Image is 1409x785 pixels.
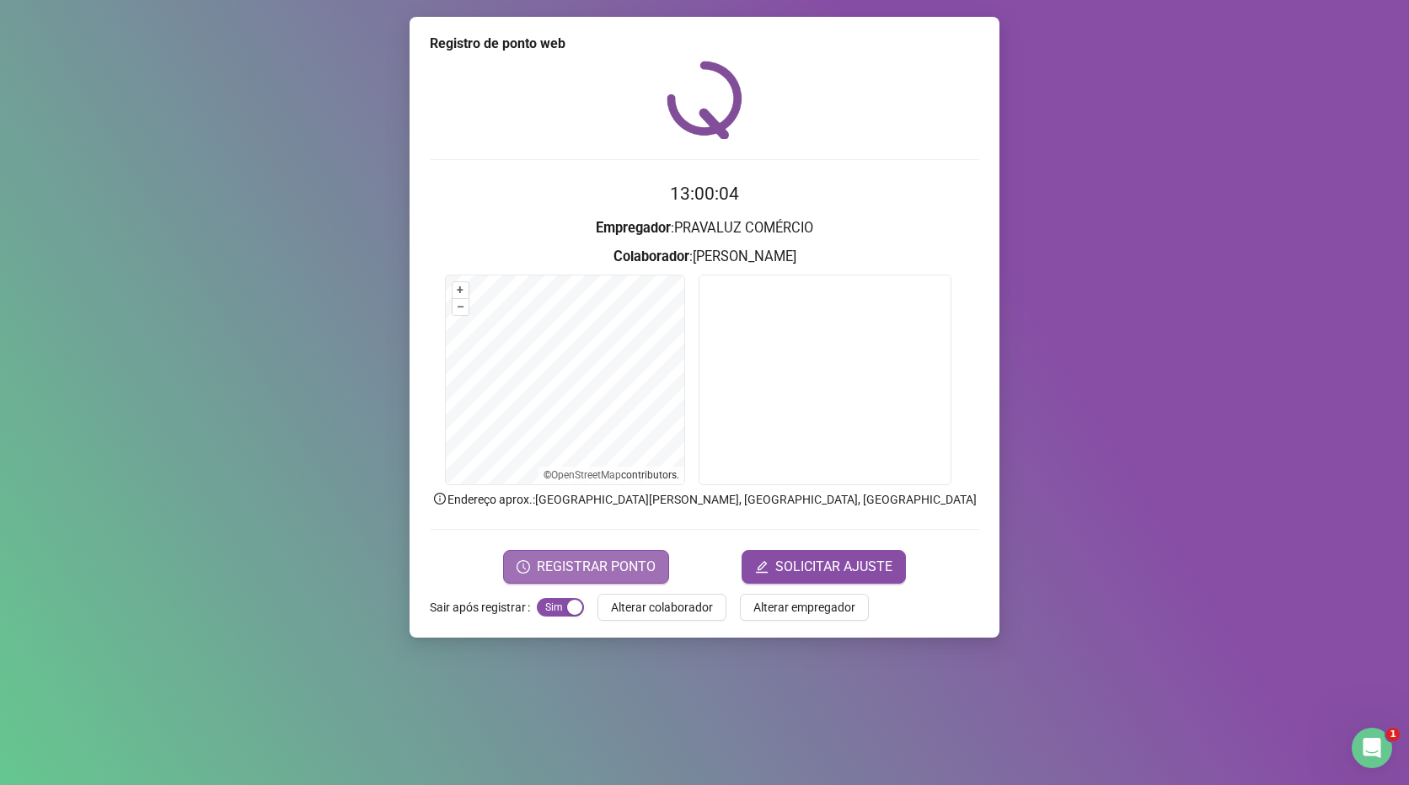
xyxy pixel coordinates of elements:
[1386,728,1400,741] span: 1
[596,220,671,236] strong: Empregador
[1352,728,1392,768] iframe: Intercom live chat
[740,594,869,621] button: Alterar empregador
[430,246,979,268] h3: : [PERSON_NAME]
[517,560,530,574] span: clock-circle
[430,594,537,621] label: Sair após registrar
[430,34,979,54] div: Registro de ponto web
[775,557,892,577] span: SOLICITAR AJUSTE
[753,598,855,617] span: Alterar empregador
[544,469,679,481] li: © contributors.
[432,491,447,506] span: info-circle
[430,217,979,239] h3: : PRAVALUZ COMÉRCIO
[453,299,469,315] button: –
[430,490,979,509] p: Endereço aprox. : [GEOGRAPHIC_DATA][PERSON_NAME], [GEOGRAPHIC_DATA], [GEOGRAPHIC_DATA]
[742,550,906,584] button: editSOLICITAR AJUSTE
[551,469,621,481] a: OpenStreetMap
[453,282,469,298] button: +
[611,598,713,617] span: Alterar colaborador
[597,594,726,621] button: Alterar colaborador
[667,61,742,139] img: QRPoint
[537,557,656,577] span: REGISTRAR PONTO
[503,550,669,584] button: REGISTRAR PONTO
[755,560,769,574] span: edit
[613,248,689,264] strong: Colaborador
[670,184,739,204] time: 13:00:04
